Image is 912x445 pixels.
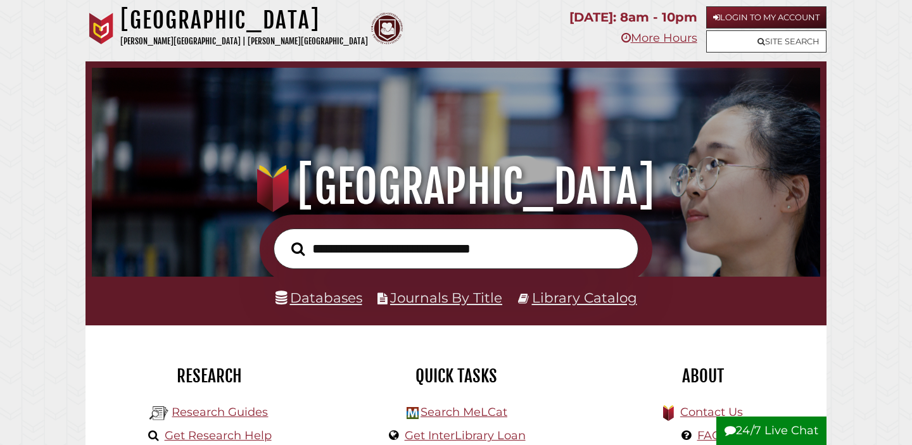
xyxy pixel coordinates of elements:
h1: [GEOGRAPHIC_DATA] [120,6,368,34]
button: Search [285,239,311,260]
a: Contact Us [680,405,743,419]
p: [PERSON_NAME][GEOGRAPHIC_DATA] | [PERSON_NAME][GEOGRAPHIC_DATA] [120,34,368,49]
a: Login to My Account [706,6,826,28]
i: Search [291,241,305,256]
a: Journals By Title [390,289,502,306]
img: Calvin University [85,13,117,44]
a: Research Guides [172,405,268,419]
h2: Research [95,365,323,387]
h1: [GEOGRAPHIC_DATA] [106,159,807,215]
p: [DATE]: 8am - 10pm [569,6,697,28]
a: FAQs [697,429,727,442]
img: Calvin Theological Seminary [371,13,403,44]
a: Get Research Help [165,429,272,442]
a: More Hours [621,31,697,45]
a: Databases [275,289,362,306]
img: Hekman Library Logo [407,407,419,419]
a: Library Catalog [532,289,637,306]
h2: Quick Tasks [342,365,570,387]
img: Hekman Library Logo [149,404,168,423]
a: Search MeLCat [421,405,507,419]
h2: About [589,365,817,387]
a: Get InterLibrary Loan [405,429,526,442]
a: Site Search [706,30,826,53]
